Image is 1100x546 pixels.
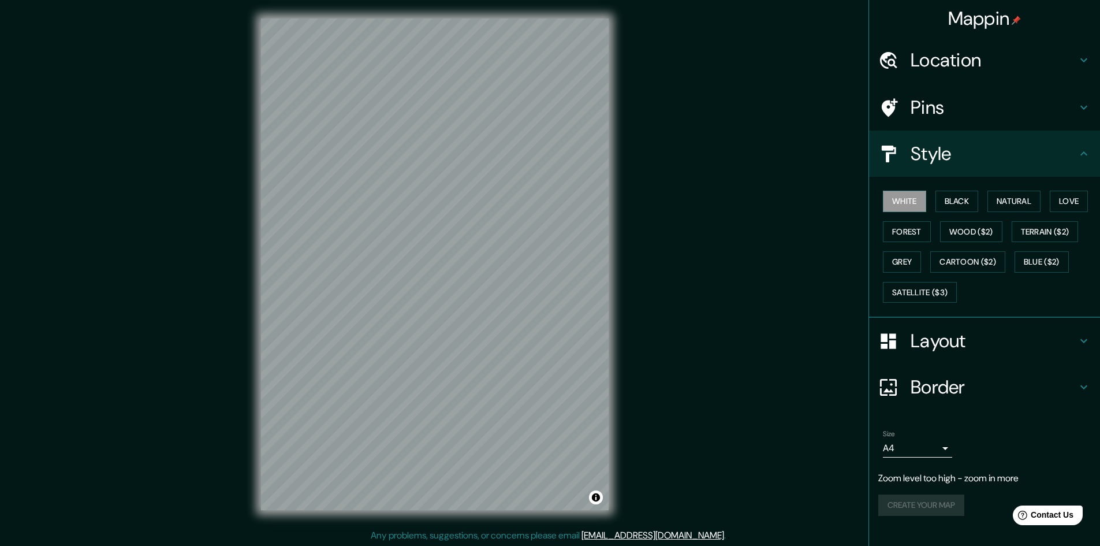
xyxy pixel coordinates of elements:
[883,191,926,212] button: White
[1050,191,1088,212] button: Love
[728,529,730,543] div: .
[878,471,1091,485] p: Zoom level too high - zoom in more
[261,18,609,510] canvas: Map
[911,142,1077,165] h4: Style
[883,251,921,273] button: Grey
[911,96,1077,119] h4: Pins
[911,49,1077,72] h4: Location
[948,7,1021,30] h4: Mappin
[1012,221,1079,243] button: Terrain ($2)
[883,221,931,243] button: Forest
[911,376,1077,399] h4: Border
[940,221,1002,243] button: Wood ($2)
[883,429,895,439] label: Size
[883,282,957,303] button: Satellite ($3)
[869,364,1100,410] div: Border
[581,529,724,541] a: [EMAIL_ADDRESS][DOMAIN_NAME]
[869,131,1100,177] div: Style
[1015,251,1069,273] button: Blue ($2)
[987,191,1041,212] button: Natural
[997,501,1087,533] iframe: Help widget launcher
[911,329,1077,352] h4: Layout
[883,439,952,458] div: A4
[371,529,726,543] p: Any problems, suggestions, or concerns please email .
[589,491,603,504] button: Toggle attribution
[726,529,728,543] div: .
[869,37,1100,83] div: Location
[869,318,1100,364] div: Layout
[869,84,1100,131] div: Pins
[935,191,979,212] button: Black
[930,251,1005,273] button: Cartoon ($2)
[1012,16,1021,25] img: pin-icon.png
